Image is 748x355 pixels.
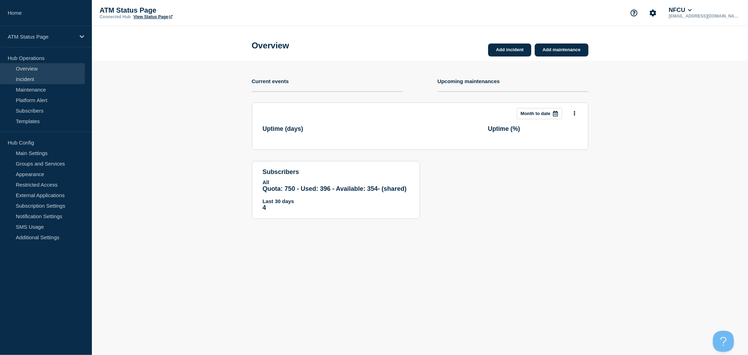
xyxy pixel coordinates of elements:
[517,108,562,119] button: Month to date
[100,6,240,14] p: ATM Status Page
[263,168,409,176] h4: subscribers
[263,179,409,185] p: All
[667,7,693,14] button: NFCU
[263,204,409,212] p: 4
[521,111,551,116] p: Month to date
[713,331,734,352] iframe: Help Scout Beacon - Open
[488,43,531,56] a: Add incident
[438,78,500,84] h4: Upcoming maintenances
[646,6,660,20] button: Account settings
[263,125,303,133] h3: Uptime ( days )
[252,41,289,51] h1: Overview
[627,6,641,20] button: Support
[488,125,520,133] h3: Uptime ( % )
[8,34,75,40] p: ATM Status Page
[263,198,409,204] p: Last 30 days
[667,14,740,19] p: [EMAIL_ADDRESS][DOMAIN_NAME]
[134,14,173,19] a: View Status Page
[263,185,407,192] span: Quota: 750 - Used: 396 - Available: 354 - (shared)
[535,43,588,56] a: Add maintenance
[252,78,289,84] h4: Current events
[100,14,131,19] p: Connected Hub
